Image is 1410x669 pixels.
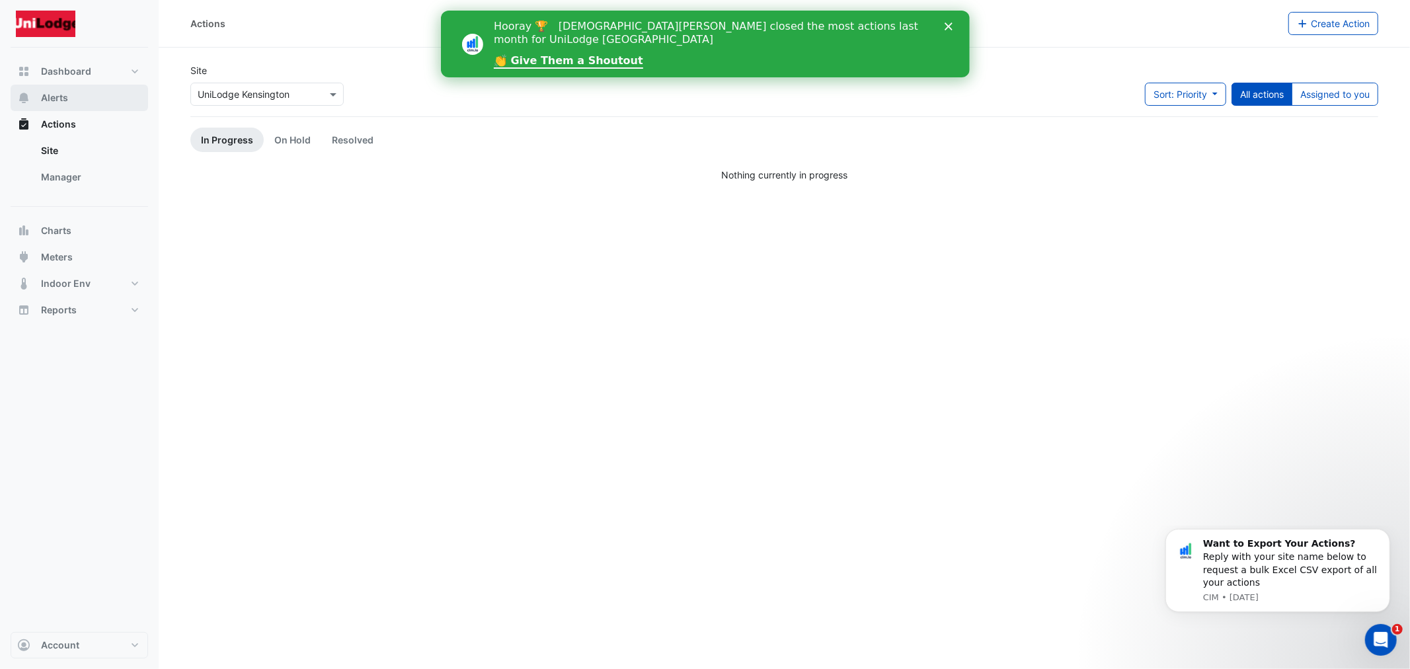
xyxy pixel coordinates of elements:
[41,303,77,317] span: Reports
[41,118,76,131] span: Actions
[41,277,91,290] span: Indoor Env
[190,168,1378,182] div: Nothing currently in progress
[1392,624,1403,635] span: 1
[41,251,73,264] span: Meters
[17,303,30,317] app-icon: Reports
[11,58,148,85] button: Dashboard
[1365,624,1397,656] iframe: Intercom live chat
[11,217,148,244] button: Charts
[17,224,30,237] app-icon: Charts
[11,111,148,138] button: Actions
[11,138,148,196] div: Actions
[1311,18,1370,29] span: Create Action
[17,65,30,78] app-icon: Dashboard
[30,138,148,164] a: Site
[190,17,225,30] div: Actions
[17,251,30,264] app-icon: Meters
[11,244,148,270] button: Meters
[1292,83,1378,106] button: Assigned to you
[11,632,148,658] button: Account
[441,11,970,77] iframe: Intercom live chat banner
[11,270,148,297] button: Indoor Env
[1288,12,1379,35] button: Create Action
[1146,526,1410,662] iframe: Intercom notifications message
[264,128,321,152] a: On Hold
[504,12,517,20] div: Close
[190,63,207,77] label: Site
[321,128,384,152] a: Resolved
[41,91,68,104] span: Alerts
[1154,89,1207,100] span: Sort: Priority
[11,297,148,323] button: Reports
[11,85,148,111] button: Alerts
[1232,83,1292,106] button: All actions
[41,224,71,237] span: Charts
[41,65,91,78] span: Dashboard
[17,91,30,104] app-icon: Alerts
[17,277,30,290] app-icon: Indoor Env
[190,128,264,152] a: In Progress
[16,11,75,37] img: Company Logo
[30,164,148,190] a: Manager
[41,639,79,652] span: Account
[1145,83,1226,106] button: Sort: Priority
[17,118,30,131] app-icon: Actions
